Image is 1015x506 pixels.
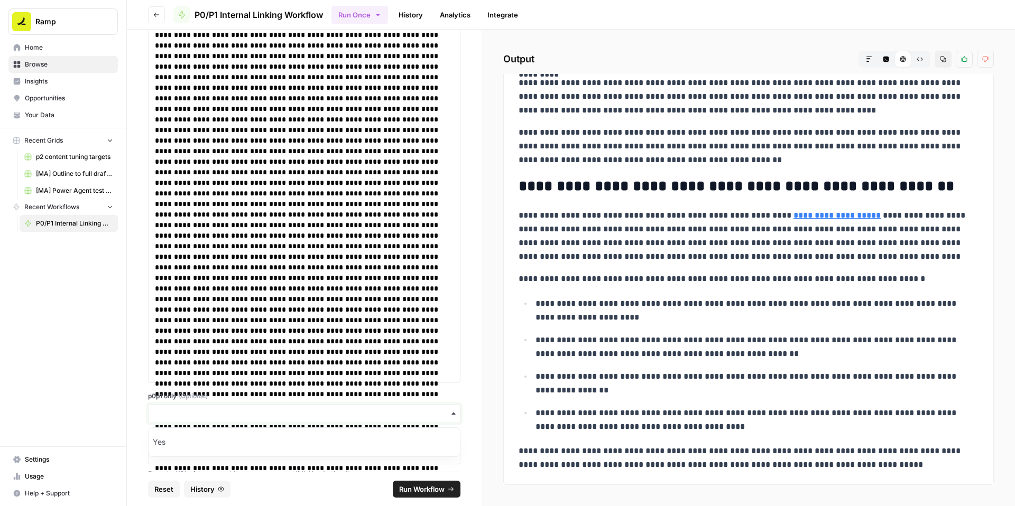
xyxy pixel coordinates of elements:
span: Usage [25,472,113,481]
span: P0/P1 Internal Linking Workflow [36,219,113,228]
a: Usage [8,468,118,485]
span: Browse [25,60,113,69]
button: Recent Workflows [8,199,118,215]
span: Help + Support [25,489,113,498]
img: Ramp Logo [12,12,31,31]
a: Browse [8,56,118,73]
a: Opportunities [8,90,118,107]
span: [MA] Outline to full draft generator_WIP Grid [36,169,113,179]
a: [MA] Power Agent test grid [20,182,118,199]
button: Help + Support [8,485,118,502]
button: Run Workflow [393,481,460,498]
span: Home [25,43,113,52]
span: (Optional) [179,391,208,401]
span: Recent Workflows [24,202,79,212]
div: Yes [149,432,460,452]
span: History [190,484,215,494]
label: p0p1 only [148,391,460,401]
a: History [392,6,429,23]
span: Run Workflow [399,484,445,494]
button: Recent Grids [8,133,118,148]
button: Reset [148,481,180,498]
h2: Output [503,51,994,68]
a: Settings [8,451,118,468]
span: Ramp [35,16,99,27]
p: Enter the URL of the current blog post to prevent self-linking (optional) [148,468,460,479]
a: Insights [8,73,118,90]
a: Home [8,39,118,56]
span: Settings [25,455,113,464]
span: Opportunities [25,93,113,103]
a: Your Data [8,107,118,124]
a: P0/P1 Internal Linking Workflow [20,215,118,232]
span: [MA] Power Agent test grid [36,186,113,195]
a: Integrate [481,6,524,23]
span: Reset [154,484,173,494]
a: p2 content tuning targets [20,148,118,165]
span: P0/P1 Internal Linking Workflow [195,8,323,21]
button: History [184,481,230,498]
a: Analytics [433,6,477,23]
span: Insights [25,77,113,86]
button: Workspace: Ramp [8,8,118,35]
span: Recent Grids [24,136,63,145]
span: p2 content tuning targets [36,152,113,162]
a: [MA] Outline to full draft generator_WIP Grid [20,165,118,182]
button: Run Once [331,6,388,24]
span: Your Data [25,110,113,120]
a: P0/P1 Internal Linking Workflow [173,6,323,23]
